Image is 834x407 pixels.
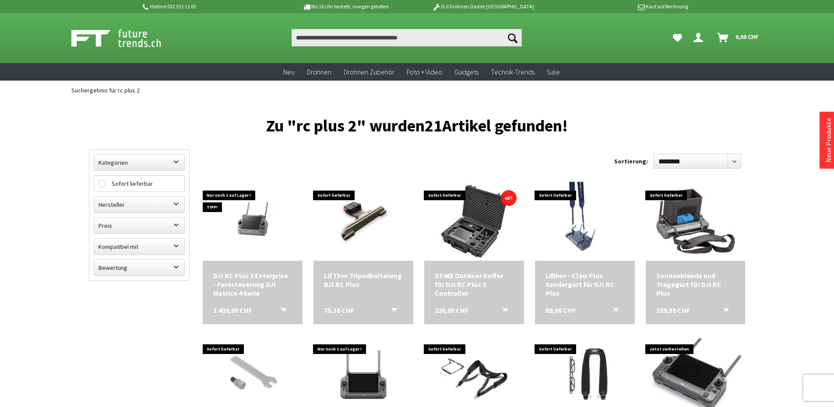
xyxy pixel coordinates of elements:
[547,67,560,76] span: Sale
[94,176,184,191] label: Sofort lieferbar
[824,118,833,163] a: Neue Produkte
[324,271,403,289] a: LifThor Tripodhalterung DJI RC Plus 75,18 CHF In den Warenkorb
[435,271,514,297] a: XT465 Outdoor Koffer für DJI RC Plus 2 Controller 220,00 CHF In den Warenkorb
[71,86,140,94] span: Suchergebnis für rc plus 2
[425,115,442,136] span: 21
[503,29,522,46] button: Suchen
[656,271,735,297] div: Sonnenblende und Tragegurt für DJI RC Plus
[407,67,442,76] span: Foto + Video
[448,63,485,81] a: Gadgets
[555,182,614,261] img: Lifthor - Claw Plus Sendergurt für DJI RC Plus
[71,27,180,49] img: Shop Futuretrends - zur Startseite wechseln
[381,306,402,317] button: In den Warenkorb
[213,271,292,297] div: DJI RC Plus 2 Enterprise - Fernsteuerung DJI Matrice 4 Serie
[278,1,415,12] p: Bis 16 Uhr bestellt, morgen geliefert.
[656,182,735,261] img: Sonnenblende und Tragegurt für DJI RC Plus
[401,63,448,81] a: Foto + Video
[213,182,292,261] img: DJI RC Plus 2 Enterprise - Fernsteuerung DJI Matrice 4 Serie
[454,67,479,76] span: Gadgets
[94,197,184,212] label: Hersteller
[545,271,624,297] a: Lifthor - Claw Plus Sendergurt für DJI RC Plus 89,00 CHF In den Warenkorb
[491,67,535,76] span: Technik-Trends
[344,67,394,76] span: Drohnen Zubehör
[552,1,688,12] p: Kauf auf Rechnung
[435,182,514,261] img: XT465 Outdoor Koffer für DJI RC Plus 2 Controller
[277,63,301,81] a: Neu
[656,306,690,315] span: 159,59 CHF
[283,67,295,76] span: Neu
[545,306,576,315] span: 89,00 CHF
[415,1,551,12] p: DJI Drohnen Dealer [GEOGRAPHIC_DATA]
[324,306,354,315] span: 75,18 CHF
[713,306,734,317] button: In den Warenkorb
[435,271,514,297] div: XT465 Outdoor Koffer für DJI RC Plus 2 Controller
[485,63,541,81] a: Technik-Trends
[602,306,623,317] button: In den Warenkorb
[324,271,403,289] div: LifThor Tripodhalterung DJI RC Plus
[270,306,291,317] button: In den Warenkorb
[301,63,338,81] a: Drohnen
[435,306,468,315] span: 220,00 CHF
[94,218,184,234] label: Preis
[541,63,566,81] a: Sale
[94,260,184,276] label: Bewertung
[492,306,513,317] button: In den Warenkorb
[656,271,735,297] a: Sonnenblende und Tragegurt für DJI RC Plus 159,59 CHF In den Warenkorb
[714,29,763,46] a: Warenkorb
[89,120,746,132] h1: Zu "rc plus 2" wurden Artikel gefunden!
[690,29,710,46] a: Dein Konto
[213,271,292,297] a: DJI RC Plus 2 Enterprise - Fernsteuerung DJI Matrice 4 Serie 1.439,00 CHF In den Warenkorb
[94,155,184,170] label: Kategorien
[141,1,278,12] p: Hotline 032 511 11 03
[307,67,331,76] span: Drohnen
[213,306,252,315] span: 1.439,00 CHF
[338,63,401,81] a: Drohnen Zubehör
[545,271,624,297] div: Lifthor - Claw Plus Sendergurt für DJI RC Plus
[735,30,759,44] span: 0,00 CHF
[94,239,184,255] label: Kompatibel mit
[292,29,522,46] input: Produkt, Marke, Kategorie, EAN, Artikelnummer…
[313,190,413,253] img: LifThor Tripodhalterung DJI RC Plus
[669,29,686,46] a: Meine Favoriten
[614,154,648,168] label: Sortierung:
